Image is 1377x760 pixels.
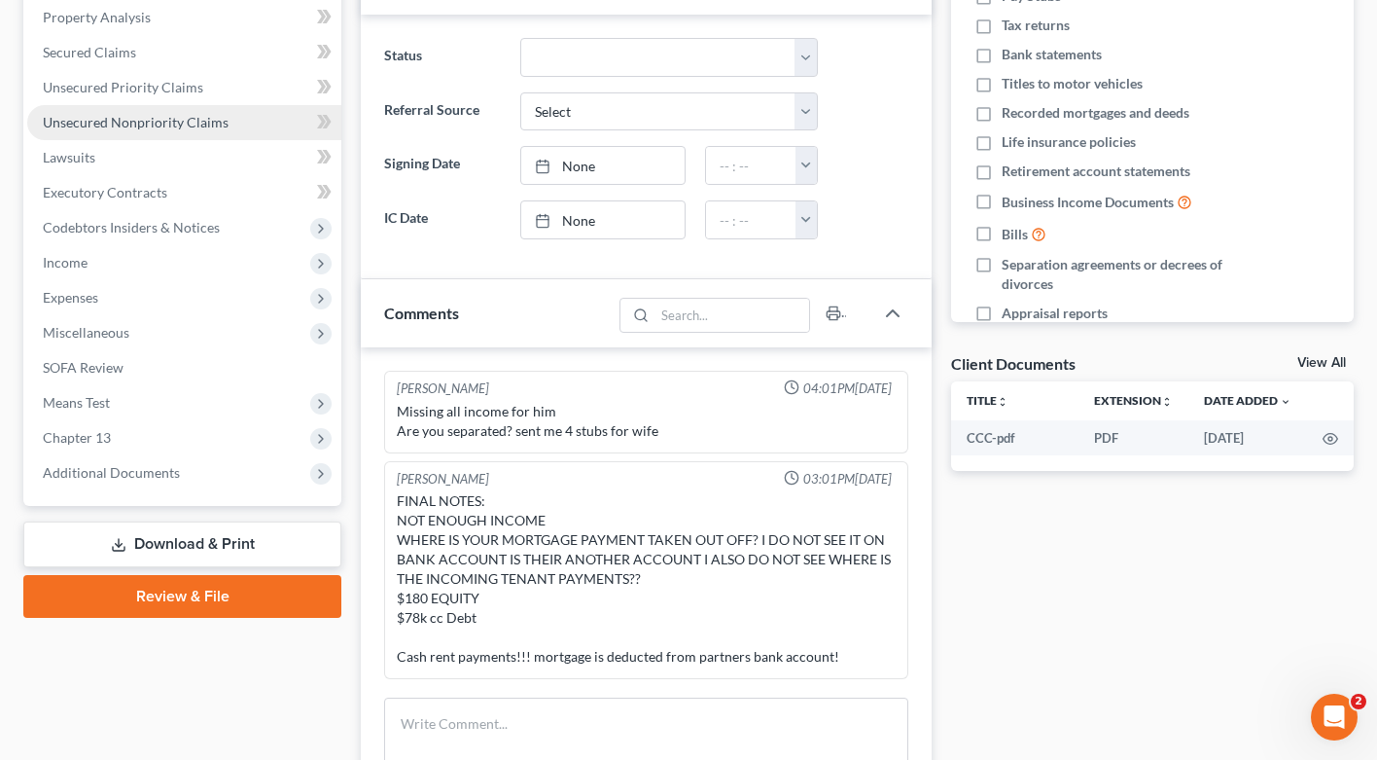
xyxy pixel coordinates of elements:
[43,184,167,200] span: Executory Contracts
[43,464,180,481] span: Additional Documents
[951,420,1078,455] td: CCC-pdf
[27,175,341,210] a: Executory Contracts
[1002,16,1070,35] span: Tax returns
[374,38,511,77] label: Status
[1204,393,1291,408] a: Date Added expand_more
[27,350,341,385] a: SOFA Review
[1094,393,1173,408] a: Extensionunfold_more
[43,219,220,235] span: Codebtors Insiders & Notices
[706,147,796,184] input: -- : --
[706,201,796,238] input: -- : --
[1002,103,1189,123] span: Recorded mortgages and deeds
[1280,396,1291,408] i: expand_more
[1297,356,1346,370] a: View All
[27,70,341,105] a: Unsecured Priority Claims
[43,254,88,271] span: Income
[1002,74,1143,93] span: Titles to motor vehicles
[1188,420,1307,455] td: [DATE]
[43,394,110,411] span: Means Test
[374,92,511,131] label: Referral Source
[27,140,341,175] a: Lawsuits
[967,393,1008,408] a: Titleunfold_more
[397,470,489,489] div: [PERSON_NAME]
[1002,132,1136,152] span: Life insurance policies
[951,353,1076,374] div: Client Documents
[1002,45,1102,64] span: Bank statements
[43,359,124,376] span: SOFA Review
[43,79,203,95] span: Unsecured Priority Claims
[1161,396,1173,408] i: unfold_more
[43,114,229,130] span: Unsecured Nonpriority Claims
[1002,193,1174,212] span: Business Income Documents
[374,200,511,239] label: IC Date
[397,491,896,667] div: FINAL NOTES: NOT ENOUGH INCOME WHERE IS YOUR MORTGAGE PAYMENT TAKEN OUT OFF? I DO NOT SEE IT ON B...
[27,105,341,140] a: Unsecured Nonpriority Claims
[803,470,892,489] span: 03:01PM[DATE]
[43,44,136,60] span: Secured Claims
[397,380,489,398] div: [PERSON_NAME]
[23,575,341,618] a: Review & File
[997,396,1008,408] i: unfold_more
[397,402,896,441] div: Missing all income for him Are you separated? sent me 4 stubs for wife
[43,324,129,341] span: Miscellaneous
[1351,694,1366,709] span: 2
[43,429,111,446] span: Chapter 13
[521,147,685,184] a: None
[374,146,511,185] label: Signing Date
[43,289,98,306] span: Expenses
[1078,420,1188,455] td: PDF
[43,9,151,25] span: Property Analysis
[803,380,892,398] span: 04:01PM[DATE]
[23,522,341,567] a: Download & Print
[1002,304,1108,323] span: Appraisal reports
[655,299,810,332] input: Search...
[1002,255,1236,294] span: Separation agreements or decrees of divorces
[27,35,341,70] a: Secured Claims
[384,304,459,322] span: Comments
[1002,225,1028,244] span: Bills
[521,201,685,238] a: None
[1002,162,1190,181] span: Retirement account statements
[1311,694,1358,741] iframe: Intercom live chat
[43,149,95,165] span: Lawsuits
